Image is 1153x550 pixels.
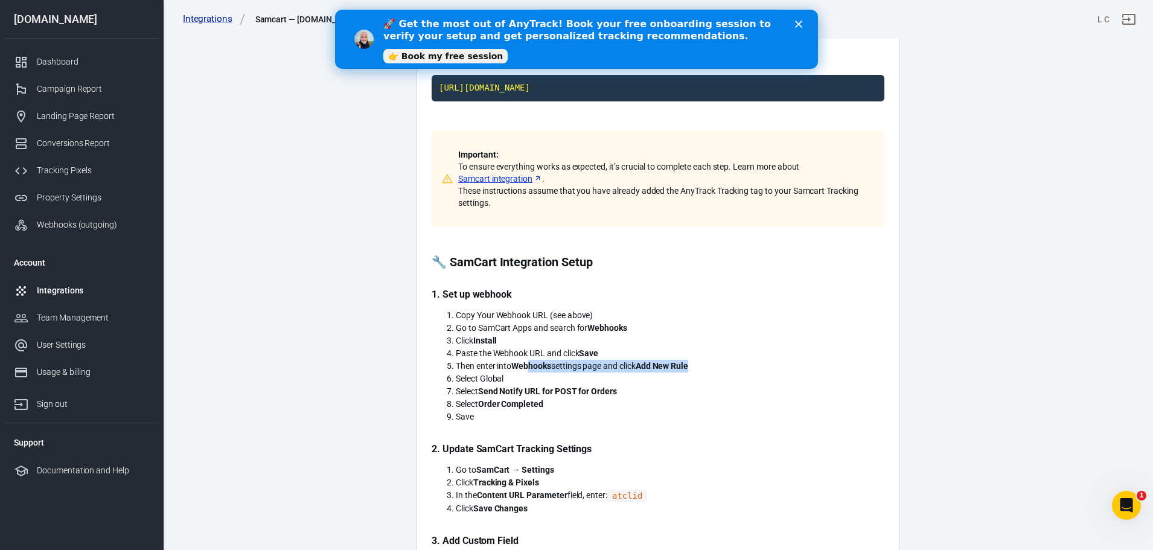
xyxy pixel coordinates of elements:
a: Conversions Report [4,130,159,157]
span: 1 [1137,491,1146,500]
div: Dashboard [37,56,149,68]
a: Campaign Report [4,75,159,103]
a: Property Settings [4,184,159,211]
div: Tracking Pixels [37,164,149,177]
li: Select Global [456,373,884,385]
p: 1. Set up webhook [432,288,884,301]
li: Select [456,385,884,398]
div: Campaign Report [37,83,149,95]
li: Click [456,334,884,347]
a: Dashboard [4,48,159,75]
code: Click to copy [607,490,647,502]
a: Samcart integration [458,173,542,185]
a: User Settings [4,331,159,359]
div: Team Management [37,312,149,324]
strong: Order Completed [478,399,543,409]
strong: Send Notify URL for POST for Orders [478,386,617,396]
div: Account id: D4JKF8u7 [1097,13,1110,26]
li: Save [456,411,884,423]
a: Sign out [1114,5,1143,34]
div: Close [460,11,472,18]
strong: Save [579,348,598,358]
div: Samcart — treasurie.com [255,13,362,25]
iframe: Intercom live chat banner [335,10,818,69]
a: Integrations [4,277,159,304]
strong: SamCart → Settings [476,465,554,475]
strong: Content URL Parameter [477,490,567,500]
div: Documentation and Help [37,464,149,477]
strong: Important: [458,150,499,159]
strong: Install [473,336,497,345]
a: Webhooks (outgoing) [4,211,159,238]
div: Conversions Report [37,137,149,150]
strong: Save Changes [473,504,528,513]
div: [DOMAIN_NAME] [4,14,159,25]
div: Property Settings [37,191,149,204]
p: 🔧 SamCart Integration Setup [432,256,884,269]
div: Usage & billing [37,366,149,379]
strong: Webhooks [587,323,627,333]
li: In the field, enter: [456,489,884,502]
a: Landing Page Report [4,103,159,130]
a: Team Management [4,304,159,331]
a: Sign out [4,386,159,418]
button: Find anything...⌘ + K [538,9,779,30]
div: Landing Page Report [37,110,149,123]
iframe: Intercom live chat [1112,491,1141,520]
strong: Webhooks [511,361,551,371]
div: Webhooks (outgoing) [37,219,149,231]
div: Sign out [37,398,149,411]
li: Copy Your Webhook URL (see above) [456,309,884,322]
p: 2. Update SamCart Tracking Settings [432,443,884,455]
li: Select [456,398,884,411]
a: Tracking Pixels [4,157,159,184]
p: To ensure everything works as expected, it’s crucial to complete each step. Learn more about . Th... [458,149,870,209]
a: Usage & billing [4,359,159,386]
p: 3. Add Custom Field [432,534,884,547]
div: Integrations [37,284,149,297]
li: Click [456,476,884,489]
li: Paste the Webhook URL and click [456,347,884,360]
a: Integrations [183,13,246,25]
li: Click [456,502,884,515]
li: Support [4,428,159,457]
li: Account [4,248,159,277]
li: Then enter into settings page and click [456,360,884,373]
div: User Settings [37,339,149,351]
code: Click to copy [432,75,884,101]
strong: Add New Rule [636,361,688,371]
li: Go to [456,464,884,476]
strong: Tracking & Pixels [473,478,539,487]
li: Go to SamCart Apps and search for [456,322,884,334]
